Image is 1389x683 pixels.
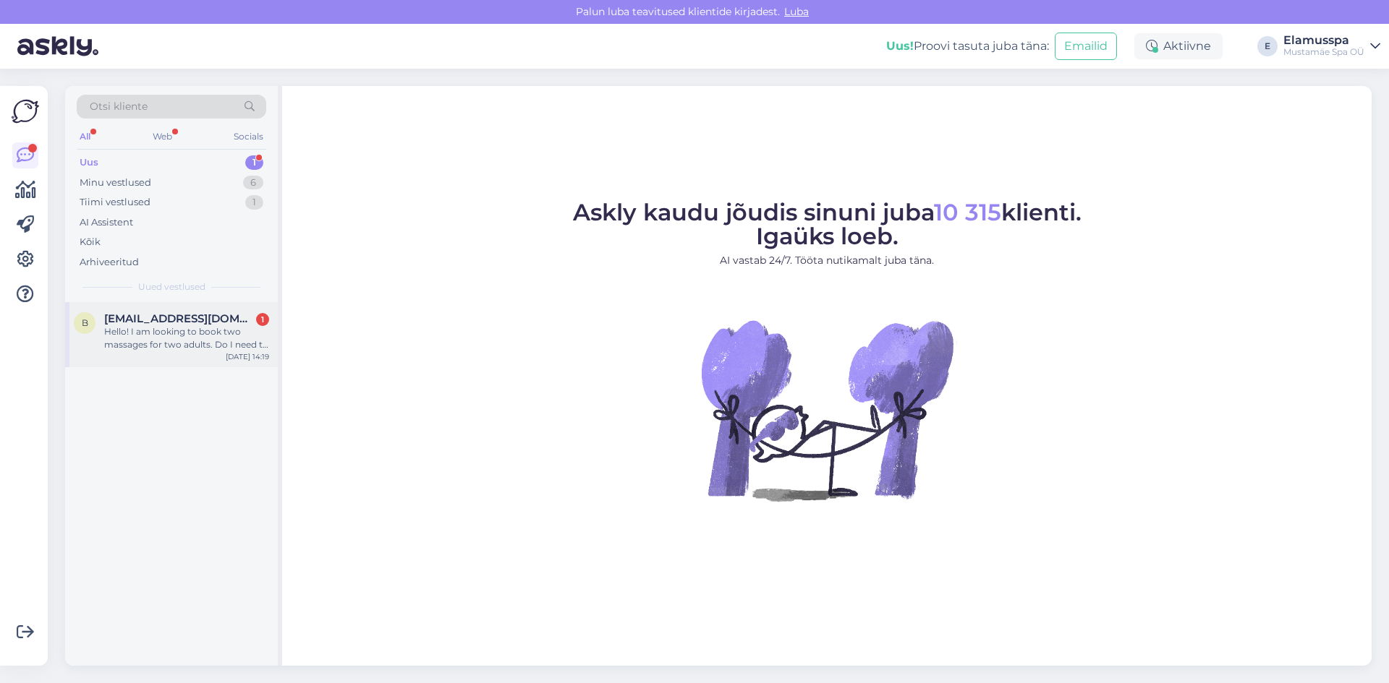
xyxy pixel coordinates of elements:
[12,98,39,125] img: Askly Logo
[150,127,175,146] div: Web
[1134,33,1223,59] div: Aktiivne
[243,176,263,190] div: 6
[80,215,133,230] div: AI Assistent
[80,155,98,170] div: Uus
[256,313,269,326] div: 1
[231,127,266,146] div: Socials
[104,312,255,325] span: brienicstuff@gmail.com
[80,176,151,190] div: Minu vestlused
[90,99,148,114] span: Otsi kliente
[104,325,269,351] div: Hello! I am looking to book two massages for two adults. Do I need to purchase access to the pool...
[245,195,263,210] div: 1
[780,5,813,18] span: Luba
[80,235,101,249] div: Kõik
[80,255,139,270] div: Arhiveeritud
[886,38,1049,55] div: Proovi tasuta juba täna:
[1283,35,1364,46] div: Elamusspa
[77,127,93,146] div: All
[245,155,263,170] div: 1
[1283,35,1380,58] a: ElamusspaMustamäe Spa OÜ
[1257,36,1278,56] div: E
[82,317,88,328] span: b
[573,253,1082,268] p: AI vastab 24/7. Tööta nutikamalt juba täna.
[1055,33,1117,60] button: Emailid
[1283,46,1364,58] div: Mustamäe Spa OÜ
[573,198,1082,250] span: Askly kaudu jõudis sinuni juba klienti. Igaüks loeb.
[80,195,150,210] div: Tiimi vestlused
[226,351,269,362] div: [DATE] 14:19
[934,198,1001,226] span: 10 315
[138,280,205,293] span: Uued vestlused
[697,280,957,540] img: No Chat active
[886,39,914,53] b: Uus!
